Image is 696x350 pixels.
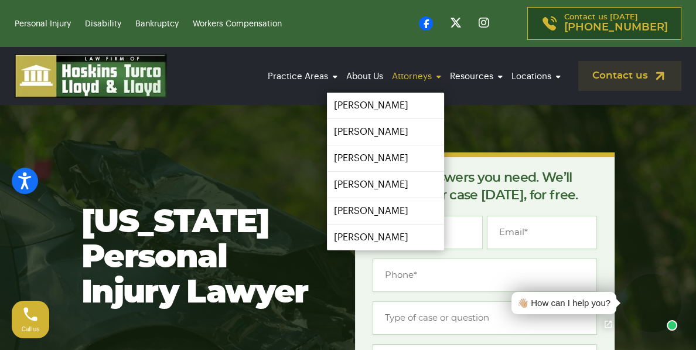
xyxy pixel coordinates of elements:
[135,20,179,28] a: Bankruptcy
[85,20,121,28] a: Disability
[527,7,681,40] a: Contact us [DATE][PHONE_NUMBER]
[509,60,564,93] a: Locations
[193,20,282,28] a: Workers Compensation
[578,61,681,91] a: Contact us
[517,297,610,310] div: 👋🏼 How can I help you?
[487,216,597,249] input: Email*
[373,169,597,204] p: Get the answers you need. We’ll review your case [DATE], for free.
[447,60,506,93] a: Resources
[564,22,668,33] span: [PHONE_NUMBER]
[327,198,444,224] a: [PERSON_NAME]
[373,301,597,335] input: Type of case or question
[564,13,668,33] p: Contact us [DATE]
[15,54,167,98] img: logo
[389,60,444,93] a: Attorneys
[22,326,40,332] span: Call us
[343,60,386,93] a: About Us
[327,145,444,171] a: [PERSON_NAME]
[15,20,71,28] a: Personal Injury
[327,225,444,250] a: [PERSON_NAME]
[265,60,340,93] a: Practice Areas
[81,205,318,311] h1: [US_STATE] Personal Injury Lawyer
[327,93,444,118] a: [PERSON_NAME]
[327,172,444,198] a: [PERSON_NAME]
[373,259,597,292] input: Phone*
[596,312,620,337] a: Open chat
[327,119,444,145] a: [PERSON_NAME]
